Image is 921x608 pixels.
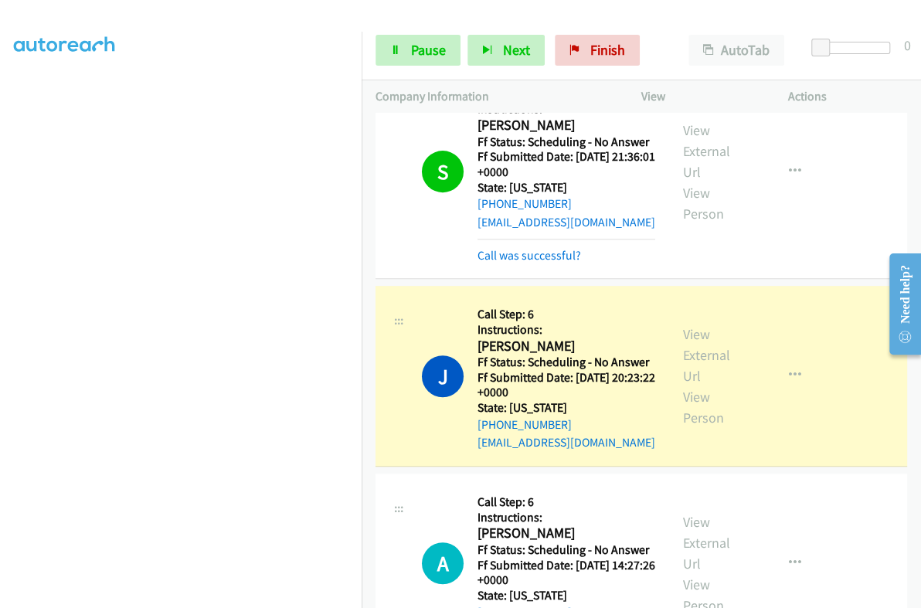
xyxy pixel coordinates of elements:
iframe: Resource Center [876,243,921,365]
h5: Call Step: 6 [477,307,655,322]
a: [PHONE_NUMBER] [477,417,572,432]
h5: Instructions: [477,322,655,338]
a: View Person [683,184,724,222]
span: Pause [411,41,446,59]
span: Next [503,41,530,59]
a: Finish [555,35,640,66]
p: View [641,87,760,106]
p: Actions [788,87,907,106]
span: Finish [590,41,625,59]
h5: Ff Submitted Date: [DATE] 20:23:22 +0000 [477,370,655,400]
a: View External Url [683,325,730,385]
h2: [PERSON_NAME] [477,525,648,542]
h1: S [422,151,464,192]
a: View External Url [683,513,730,572]
h5: Ff Status: Scheduling - No Answer [477,542,655,558]
a: View External Url [683,121,730,181]
a: [EMAIL_ADDRESS][DOMAIN_NAME] [477,435,655,450]
a: View Person [683,388,724,426]
button: Next [467,35,545,66]
button: AutoTab [688,35,784,66]
h5: Instructions: [477,510,655,525]
a: [EMAIL_ADDRESS][DOMAIN_NAME] [477,215,655,229]
h5: Ff Status: Scheduling - No Answer [477,355,655,370]
a: [PHONE_NUMBER] [477,196,572,211]
a: Call was successful? [477,248,581,263]
h1: J [422,355,464,397]
h5: Call Step: 6 [477,494,655,510]
div: The call is yet to be attempted [422,542,464,584]
h5: State: [US_STATE] [477,588,655,603]
h5: Ff Status: Scheduling - No Answer [477,134,655,150]
a: Pause [376,35,460,66]
h2: [PERSON_NAME] [477,117,648,134]
div: 0 [904,35,911,56]
h2: [PERSON_NAME] [477,338,648,355]
h1: A [422,542,464,584]
p: Company Information [376,87,613,106]
div: Delay between calls (in seconds) [819,42,890,54]
h5: State: [US_STATE] [477,180,655,195]
h5: State: [US_STATE] [477,400,655,416]
h5: Ff Submitted Date: [DATE] 14:27:26 +0000 [477,558,655,588]
h5: Ff Submitted Date: [DATE] 21:36:01 +0000 [477,149,655,179]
